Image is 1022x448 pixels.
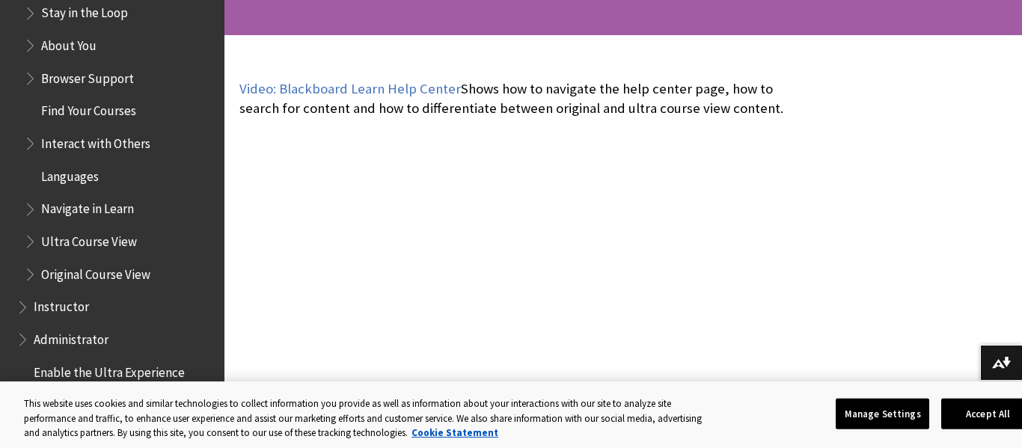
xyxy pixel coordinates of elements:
iframe: Blackboard Learn Help Center [239,132,786,440]
span: Enable the Ultra Experience [34,360,185,380]
p: Shows how to navigate the help center page, how to search for content and how to differentiate be... [239,79,786,118]
span: Navigate in Learn [41,197,134,217]
a: More information about your privacy, opens in a new tab [411,426,498,439]
span: Original Course View [41,262,150,282]
span: Languages [41,164,99,184]
span: Interact with Others [41,131,150,151]
span: About You [41,33,97,53]
span: Stay in the Loop [41,1,128,21]
span: Find Your Courses [41,99,136,119]
span: Ultra Course View [41,229,137,249]
span: Administrator [34,327,108,347]
span: Instructor [34,295,89,315]
span: Browser Support [41,66,134,86]
button: Manage Settings [836,398,929,429]
a: Video: Blackboard Learn Help Center [239,80,461,98]
div: This website uses cookies and similar technologies to collect information you provide as well as ... [24,396,715,441]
